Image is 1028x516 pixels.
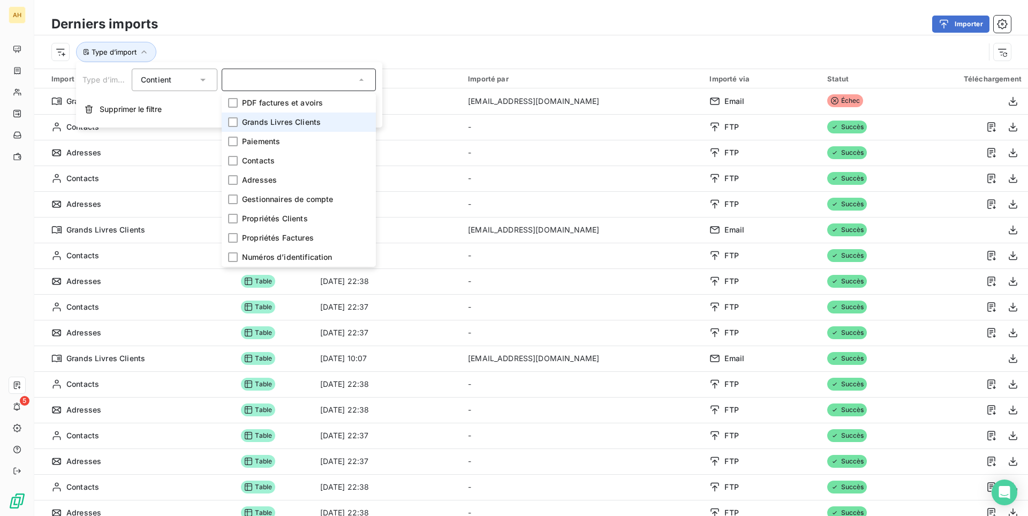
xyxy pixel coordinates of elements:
[66,276,101,287] span: Adresses
[724,456,738,467] span: FTP
[66,122,99,132] span: Contacts
[462,397,703,423] td: -
[242,233,314,243] span: Propriétés Factures
[827,403,867,416] span: Succès
[314,423,462,448] td: [DATE] 22:37
[724,430,738,441] span: FTP
[314,320,462,346] td: [DATE] 22:37
[314,474,462,500] td: [DATE] 22:38
[724,405,738,415] span: FTP
[827,481,867,493] span: Succès
[242,213,308,224] span: Propriétés Clients
[827,429,867,442] span: Succès
[709,74,814,83] div: Importé via
[241,326,275,339] span: Table
[724,379,738,390] span: FTP
[9,6,26,24] div: AH
[468,74,697,83] div: Importé par
[66,482,99,492] span: Contacts
[314,448,462,474] td: [DATE] 22:37
[462,217,703,243] td: [EMAIL_ADDRESS][DOMAIN_NAME]
[66,147,101,158] span: Adresses
[66,327,101,338] span: Adresses
[320,74,455,83] div: Date d’import
[314,268,462,294] td: [DATE] 22:38
[462,140,703,166] td: -
[241,455,275,468] span: Table
[724,250,738,261] span: FTP
[724,173,738,184] span: FTP
[724,276,738,287] span: FTP
[462,371,703,397] td: -
[462,474,703,500] td: -
[66,173,99,184] span: Contacts
[314,371,462,397] td: [DATE] 22:38
[66,405,101,415] span: Adresses
[724,199,738,210] span: FTP
[916,74,1022,83] div: Téléchargement
[314,294,462,320] td: [DATE] 22:37
[314,397,462,423] td: [DATE] 22:38
[82,75,133,84] span: Type d’import
[827,74,903,83] div: Statut
[827,275,867,288] span: Succès
[66,96,145,107] span: Grands Livres Clients
[932,16,989,33] button: Importer
[724,327,738,338] span: FTP
[724,96,744,107] span: Email
[66,456,101,467] span: Adresses
[241,481,275,493] span: Table
[827,249,867,262] span: Succès
[724,122,738,132] span: FTP
[827,301,867,313] span: Succès
[141,75,171,84] span: Contient
[241,378,275,391] span: Table
[92,48,137,56] span: Type d’import
[462,346,703,371] td: [EMAIL_ADDRESS][DOMAIN_NAME]
[462,88,703,114] td: [EMAIL_ADDRESS][DOMAIN_NAME]
[314,191,462,217] td: [DATE] 22:37
[241,429,275,442] span: Table
[314,243,462,268] td: [DATE] 22:38
[242,98,323,108] span: PDF factures et avoirs
[241,352,275,365] span: Table
[242,117,321,128] span: Grands Livres Clients
[827,455,867,468] span: Succès
[314,88,462,114] td: [DATE] 15:42
[724,482,738,492] span: FTP
[462,423,703,448] td: -
[462,166,703,191] td: -
[462,191,703,217] td: -
[241,403,275,416] span: Table
[462,294,703,320] td: -
[827,198,867,211] span: Succès
[724,147,738,158] span: FTP
[66,379,99,390] span: Contacts
[241,301,275,313] span: Table
[724,302,738,312] span: FTP
[242,252,332,263] span: Numéros d’identification
[242,194,333,205] span: Gestionnaires de compte
[76,42,156,62] button: Type d’import
[462,320,703,346] td: -
[242,155,275,166] span: Contacts
[66,353,145,364] span: Grands Livres Clients
[462,448,703,474] td: -
[314,346,462,371] td: [DATE] 10:07
[827,378,867,391] span: Succès
[66,250,99,261] span: Contacts
[462,114,703,140] td: -
[827,223,867,236] span: Succès
[724,225,744,235] span: Email
[241,275,275,288] span: Table
[314,114,462,140] td: [DATE] 22:38
[76,98,382,121] button: Supprimer le filtre
[992,480,1017,505] div: Open Intercom Messenger
[66,430,99,441] span: Contacts
[827,172,867,185] span: Succès
[724,353,744,364] span: Email
[314,140,462,166] td: [DATE] 22:38
[20,396,29,406] span: 5
[51,14,158,34] h3: Derniers imports
[314,166,462,191] td: [DATE] 22:37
